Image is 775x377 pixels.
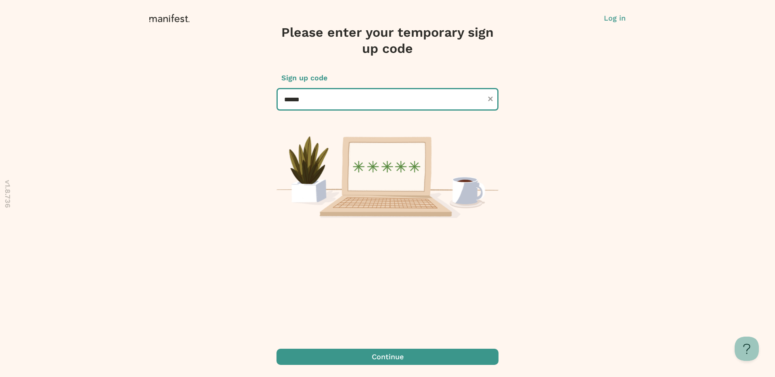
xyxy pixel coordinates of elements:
[2,180,13,208] p: v 1.8.736
[276,24,499,57] h3: Please enter your temporary sign up code
[276,349,499,365] button: Continue
[604,13,626,23] button: Log in
[735,337,759,361] iframe: Toggle Customer Support
[276,136,499,218] img: Laptop
[276,73,499,83] p: Sign up code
